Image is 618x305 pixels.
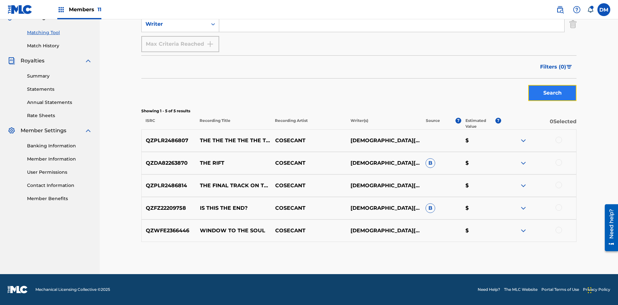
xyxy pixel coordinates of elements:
[426,118,440,129] p: Source
[271,204,346,212] p: COSECANT
[461,182,501,189] p: $
[569,16,576,32] img: Delete Criterion
[346,182,421,189] p: [DEMOGRAPHIC_DATA][PERSON_NAME]
[426,158,435,168] span: B
[142,137,196,144] p: QZPLR2486807
[271,159,346,167] p: COSECANT
[142,204,196,212] p: QZFZ22209758
[27,182,92,189] a: Contact Information
[27,29,92,36] a: Matching Tool
[21,127,66,134] span: Member Settings
[501,118,576,129] p: 0 Selected
[588,281,592,300] div: Drag
[573,6,581,14] img: help
[271,137,346,144] p: COSECANT
[478,287,500,292] a: Need Help?
[587,6,594,13] div: Notifications
[195,118,271,129] p: Recording Title
[196,227,271,235] p: WINDOW TO THE SOUL
[461,137,501,144] p: $
[21,57,44,65] span: Royalties
[98,6,101,13] span: 11
[145,20,203,28] div: Writer
[554,3,566,16] a: Public Search
[600,202,618,254] iframe: Resource Center
[84,127,92,134] img: expand
[27,156,92,162] a: Member Information
[541,287,579,292] a: Portal Terms of Use
[142,159,196,167] p: QZDA82263870
[27,99,92,106] a: Annual Statements
[597,3,610,16] div: User Menu
[27,143,92,149] a: Banking Information
[196,159,271,167] p: THE RIFT
[27,195,92,202] a: Member Benefits
[346,118,421,129] p: Writer(s)
[520,227,527,235] img: expand
[27,86,92,93] a: Statements
[346,227,421,235] p: [DEMOGRAPHIC_DATA][PERSON_NAME]
[426,203,435,213] span: B
[455,118,461,124] span: ?
[570,3,583,16] div: Help
[566,65,572,69] img: filter
[520,159,527,167] img: expand
[520,204,527,212] img: expand
[461,204,501,212] p: $
[69,6,101,13] span: Members
[556,6,564,14] img: search
[583,287,610,292] a: Privacy Policy
[540,63,566,71] span: Filters ( 0 )
[27,42,92,49] a: Match History
[27,73,92,79] a: Summary
[27,169,92,176] a: User Permissions
[586,274,618,305] iframe: Chat Widget
[520,182,527,189] img: expand
[465,118,495,129] p: Estimated Value
[346,159,421,167] p: [DEMOGRAPHIC_DATA][PERSON_NAME]
[142,182,196,189] p: QZPLR2486814
[196,137,271,144] p: THE THE THE THE THE THE THE THE
[461,227,501,235] p: $
[346,137,421,144] p: [DEMOGRAPHIC_DATA][PERSON_NAME]
[27,112,92,119] a: Rate Sheets
[346,204,421,212] p: [DEMOGRAPHIC_DATA][PERSON_NAME]
[528,85,576,101] button: Search
[271,182,346,189] p: COSECANT
[520,137,527,144] img: expand
[196,182,271,189] p: THE FINAL TRACK ON THE ALBUM
[8,5,33,14] img: MLC Logo
[141,118,195,129] p: ISRC
[504,287,538,292] a: The MLC Website
[8,127,15,134] img: Member Settings
[141,108,576,114] p: Showing 1 - 5 of 5 results
[8,286,28,293] img: logo
[8,57,15,65] img: Royalties
[461,159,501,167] p: $
[57,6,65,14] img: Top Rightsholders
[495,118,501,124] span: ?
[84,57,92,65] img: expand
[142,227,196,235] p: QZWFE2366446
[536,59,576,75] button: Filters (0)
[196,204,271,212] p: IS THIS THE END?
[35,287,110,292] span: Mechanical Licensing Collective © 2025
[271,118,346,129] p: Recording Artist
[271,227,346,235] p: COSECANT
